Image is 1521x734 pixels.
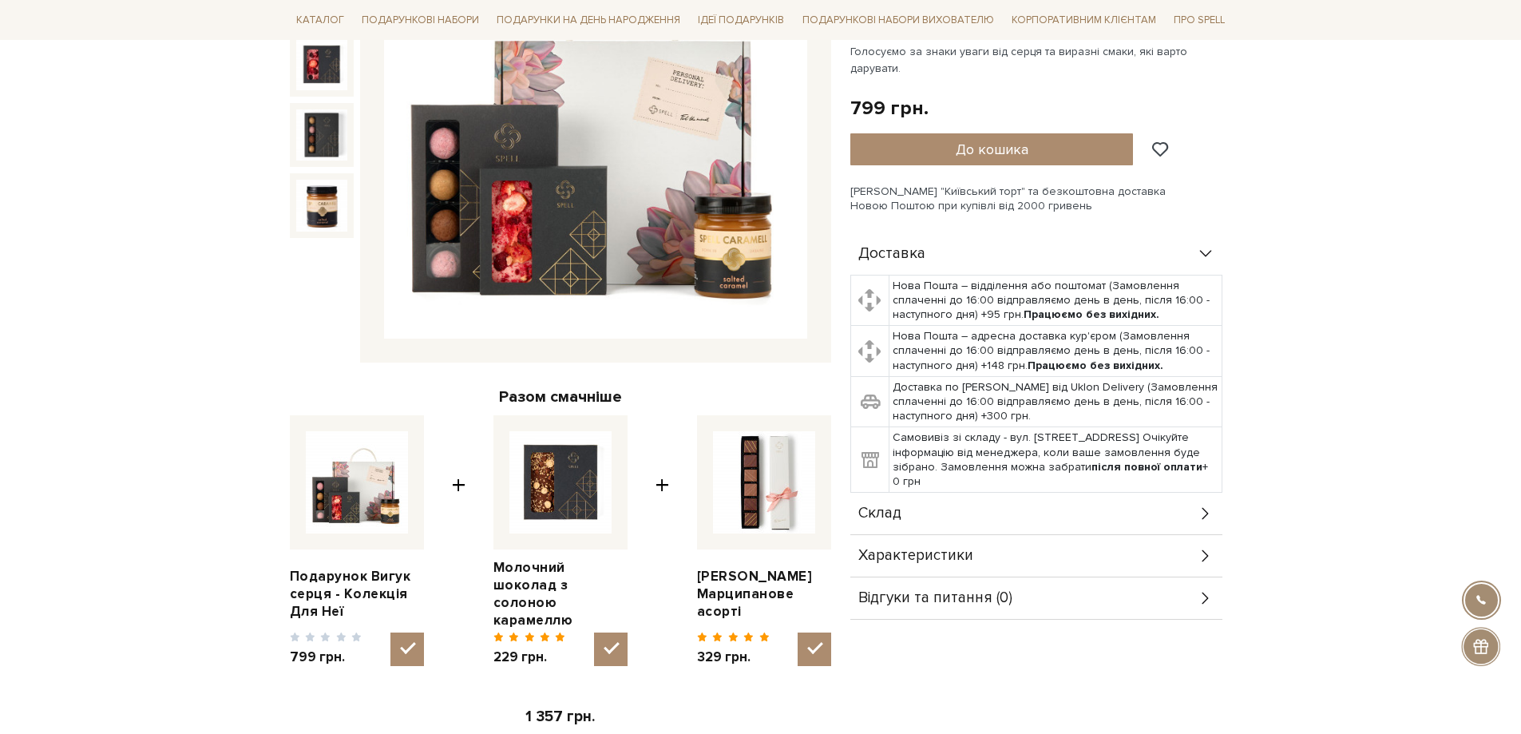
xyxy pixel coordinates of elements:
[290,8,351,33] a: Каталог
[850,184,1232,213] div: [PERSON_NAME] "Київський торт" та безкоштовна доставка Новою Поштою при купівлі від 2000 гривень
[858,247,925,261] span: Доставка
[296,109,347,161] img: Подарунок Вигук серця
[1167,8,1231,33] a: Про Spell
[1024,307,1159,321] b: Працюємо без вихідних.
[691,8,790,33] a: Ідеї подарунків
[290,649,362,666] span: 799 грн.
[306,431,408,534] img: Подарунок Вигук серця - Колекція Для Неї
[452,415,465,667] span: +
[858,506,901,521] span: Склад
[697,649,770,666] span: 329 грн.
[858,591,1012,605] span: Відгуки та питання (0)
[493,559,628,629] a: Молочний шоколад з солоною карамеллю
[525,708,595,726] span: 1 357 грн.
[1005,6,1163,34] a: Корпоративним клієнтам
[290,387,831,407] div: Разом смачніше
[656,415,669,667] span: +
[956,141,1028,158] span: До кошика
[1091,460,1202,474] b: після повної оплати
[490,8,687,33] a: Подарунки на День народження
[296,180,347,231] img: Подарунок Вигук серця
[858,549,973,563] span: Характеристики
[850,43,1225,77] p: Голосуємо за знаки уваги від серця та виразні смаки, які варто дарувати.
[889,326,1222,377] td: Нова Пошта – адресна доставка кур'єром (Замовлення сплаченні до 16:00 відправляємо день в день, п...
[713,431,815,534] img: Пенал цукерок Марципанове асорті
[889,275,1222,326] td: Нова Пошта – відділення або поштомат (Замовлення сплаченні до 16:00 відправляємо день в день, піс...
[493,649,566,666] span: 229 грн.
[889,427,1222,493] td: Самовивіз зі складу - вул. [STREET_ADDRESS] Очікуйте інформацію від менеджера, коли ваше замовлен...
[850,96,929,121] div: 799 грн.
[889,376,1222,427] td: Доставка по [PERSON_NAME] від Uklon Delivery (Замовлення сплаченні до 16:00 відправляємо день в д...
[296,38,347,89] img: Подарунок Вигук серця
[290,568,424,621] a: Подарунок Вигук серця - Колекція Для Неї
[355,8,485,33] a: Подарункові набори
[796,6,1000,34] a: Подарункові набори вихователю
[509,431,612,534] img: Молочний шоколад з солоною карамеллю
[850,133,1134,165] button: До кошика
[697,568,831,621] a: [PERSON_NAME] Марципанове асорті
[1028,359,1163,372] b: Працюємо без вихідних.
